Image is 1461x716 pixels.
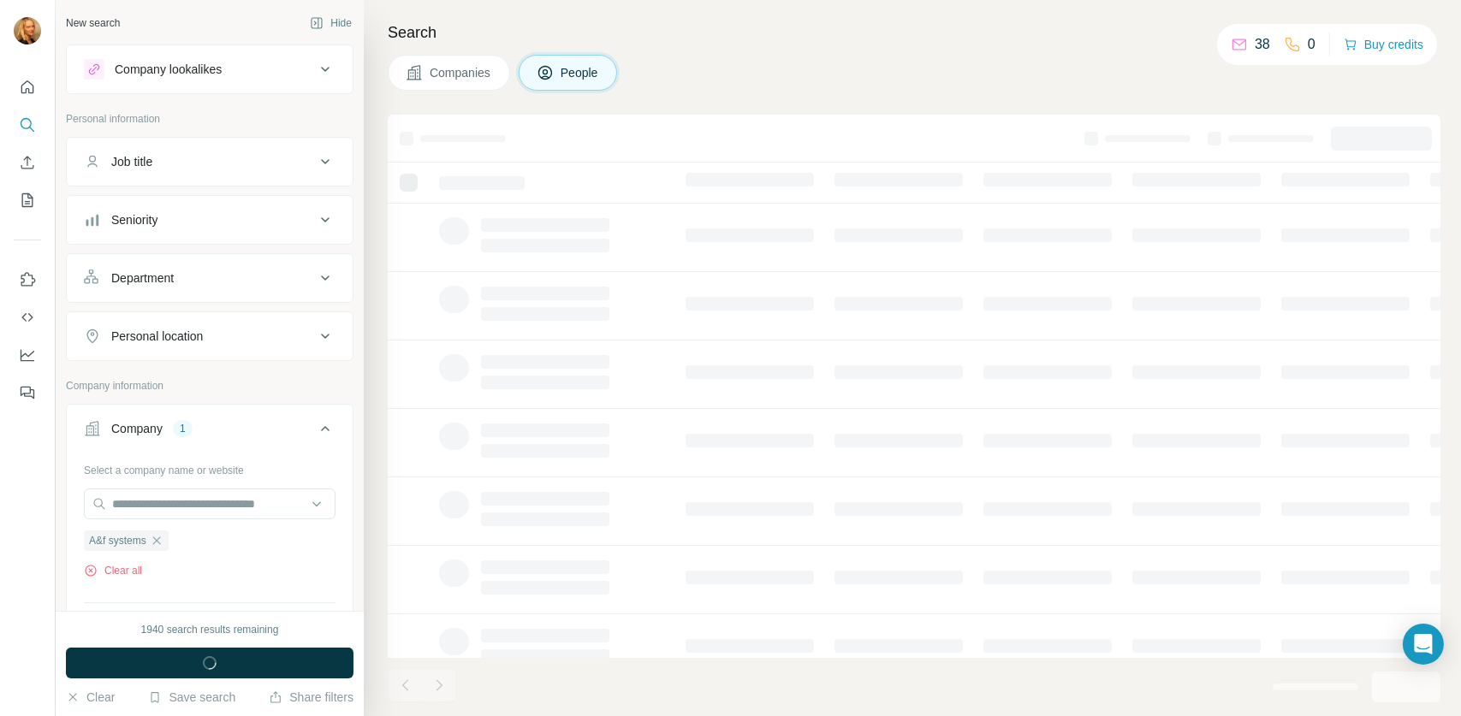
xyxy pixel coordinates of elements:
[66,378,353,394] p: Company information
[67,49,353,90] button: Company lookalikes
[111,328,203,345] div: Personal location
[89,533,146,548] span: A&f systems
[561,64,600,81] span: People
[66,111,353,127] p: Personal information
[14,17,41,44] img: Avatar
[14,340,41,370] button: Dashboard
[14,377,41,408] button: Feedback
[111,211,157,228] div: Seniority
[115,61,222,78] div: Company lookalikes
[269,689,353,706] button: Share filters
[67,257,353,299] button: Department
[111,269,174,287] div: Department
[67,199,353,240] button: Seniority
[84,456,336,478] div: Select a company name or website
[14,185,41,216] button: My lists
[111,420,163,437] div: Company
[388,21,1440,44] h4: Search
[1255,34,1270,55] p: 38
[14,264,41,295] button: Use Surfe on LinkedIn
[430,64,492,81] span: Companies
[141,622,279,637] div: 1940 search results remaining
[14,147,41,178] button: Enrich CSV
[148,689,235,706] button: Save search
[1403,624,1444,665] div: Open Intercom Messenger
[14,72,41,103] button: Quick start
[1308,34,1315,55] p: 0
[1344,33,1423,56] button: Buy credits
[66,15,120,31] div: New search
[67,408,353,456] button: Company1
[111,153,152,170] div: Job title
[173,421,193,436] div: 1
[66,689,115,706] button: Clear
[298,10,364,36] button: Hide
[14,302,41,333] button: Use Surfe API
[67,316,353,357] button: Personal location
[67,141,353,182] button: Job title
[84,563,142,578] button: Clear all
[14,109,41,140] button: Search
